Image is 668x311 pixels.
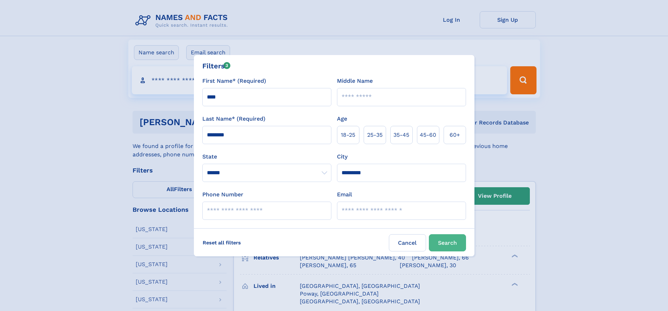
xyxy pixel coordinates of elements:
label: Cancel [389,234,426,251]
span: 18‑25 [341,131,355,139]
label: State [202,153,331,161]
span: 45‑60 [420,131,436,139]
label: Middle Name [337,77,373,85]
label: Last Name* (Required) [202,115,265,123]
div: Filters [202,61,231,71]
button: Search [429,234,466,251]
span: 35‑45 [393,131,409,139]
label: City [337,153,348,161]
label: Phone Number [202,190,243,199]
label: Email [337,190,352,199]
span: 25‑35 [367,131,383,139]
label: First Name* (Required) [202,77,266,85]
label: Reset all filters [198,234,245,251]
span: 60+ [450,131,460,139]
label: Age [337,115,347,123]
